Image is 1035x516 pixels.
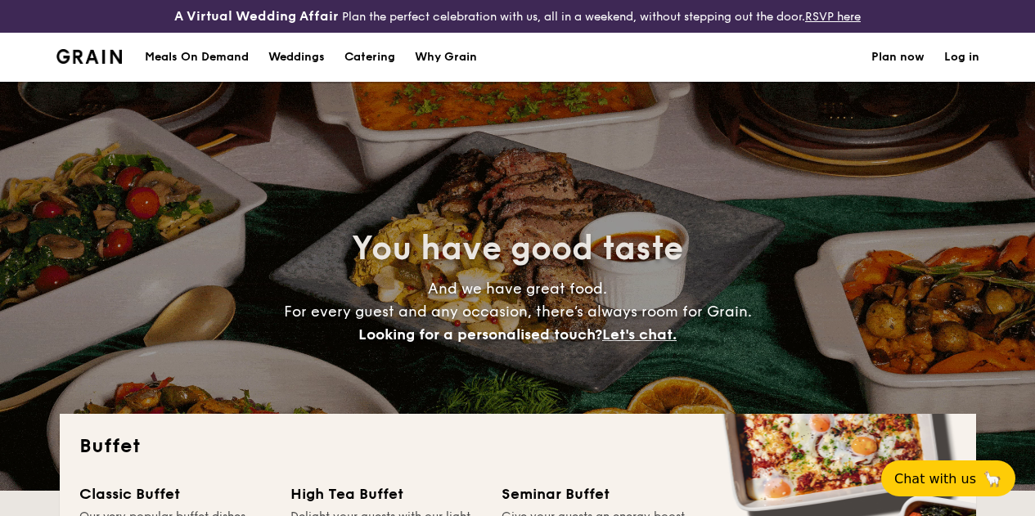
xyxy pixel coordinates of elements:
h1: Catering [344,33,395,82]
h4: A Virtual Wedding Affair [174,7,339,26]
div: Plan the perfect celebration with us, all in a weekend, without stepping out the door. [173,7,862,26]
span: Chat with us [894,471,976,487]
div: Classic Buffet [79,482,271,505]
a: Log in [944,33,979,82]
a: Catering [335,33,405,82]
a: Meals On Demand [135,33,259,82]
button: Chat with us🦙 [881,460,1015,496]
a: RSVP here [805,10,861,24]
a: Weddings [259,33,335,82]
a: Logotype [56,49,123,64]
img: Grain [56,49,123,64]
div: Seminar Buffet [502,482,693,505]
span: 🦙 [983,469,1002,488]
div: Weddings [268,33,325,82]
div: High Tea Buffet [290,482,482,505]
div: Why Grain [415,33,477,82]
a: Why Grain [405,33,487,82]
a: Plan now [871,33,925,82]
div: Meals On Demand [145,33,249,82]
span: Let's chat. [602,325,677,343]
h2: Buffet [79,433,956,460]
